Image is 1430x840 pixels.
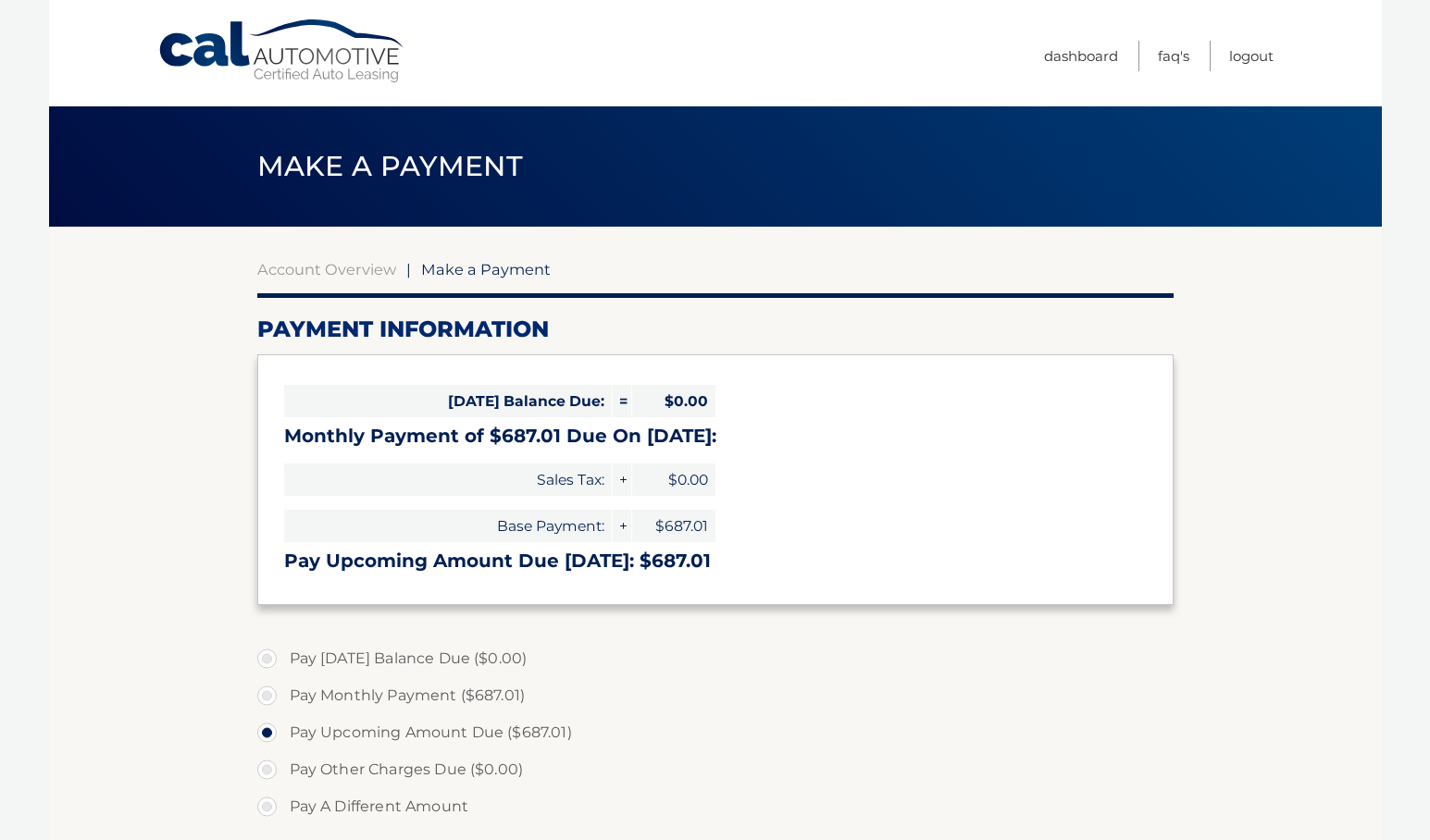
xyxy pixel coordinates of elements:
[257,640,1174,677] label: Pay [DATE] Balance Due ($0.00)
[157,19,407,84] a: Cal Automotive
[284,550,1147,573] h3: Pay Upcoming Amount Due [DATE]: $687.01
[613,510,631,542] span: +
[613,385,631,417] span: =
[257,788,1174,825] label: Pay A Different Amount
[406,260,411,278] span: |
[284,425,1147,448] h3: Monthly Payment of $687.01 Due On [DATE]:
[284,510,612,542] span: Base Payment:
[257,149,523,183] span: Make a Payment
[632,510,715,542] span: $687.01
[257,751,1174,788] label: Pay Other Charges Due ($0.00)
[1044,41,1118,71] a: Dashboard
[1158,41,1189,71] a: FAQ's
[613,463,631,496] span: +
[284,463,612,496] span: Sales Tax:
[257,315,1174,343] h2: Payment Information
[257,714,1174,751] label: Pay Upcoming Amount Due ($687.01)
[284,385,612,417] span: [DATE] Balance Due:
[1229,41,1274,71] a: Logout
[257,260,396,278] a: Account Overview
[632,463,715,496] span: $0.00
[257,677,1174,714] label: Pay Monthly Payment ($687.01)
[632,385,715,417] span: $0.00
[421,260,551,278] span: Make a Payment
